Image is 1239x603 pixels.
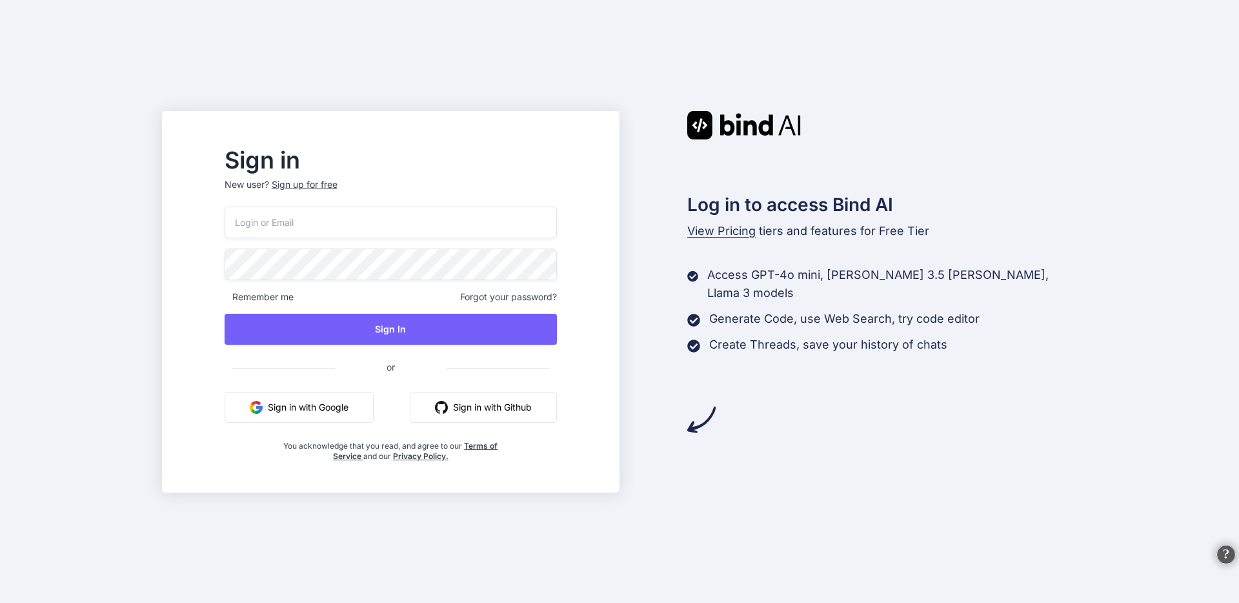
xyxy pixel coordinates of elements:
p: Create Threads, save your history of chats [709,336,947,354]
div: You acknowledge that you read, and agree to our and our [280,433,502,462]
span: Forgot your password? [460,291,557,303]
img: Bind AI logo [687,111,801,139]
h2: Log in to access Bind AI [687,191,1077,218]
span: or [335,351,447,383]
div: Sign up for free [272,178,337,191]
input: Login or Email [225,207,557,238]
p: Access GPT-4o mini, [PERSON_NAME] 3.5 [PERSON_NAME], Llama 3 models [707,266,1077,302]
span: Remember me [225,291,294,303]
p: tiers and features for Free Tier [687,222,1077,240]
p: New user? [225,178,557,207]
button: Sign in with Github [410,392,557,423]
span: View Pricing [687,224,756,238]
a: Privacy Policy. [393,451,448,461]
img: arrow [687,405,716,434]
h2: Sign in [225,150,557,170]
button: Sign in with Google [225,392,374,423]
p: Generate Code, use Web Search, try code editor [709,310,980,328]
img: github [435,401,448,414]
a: Terms of Service [333,441,498,461]
button: Sign In [225,314,557,345]
span: Open PowerChat [1216,545,1236,564]
img: google [250,401,263,414]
